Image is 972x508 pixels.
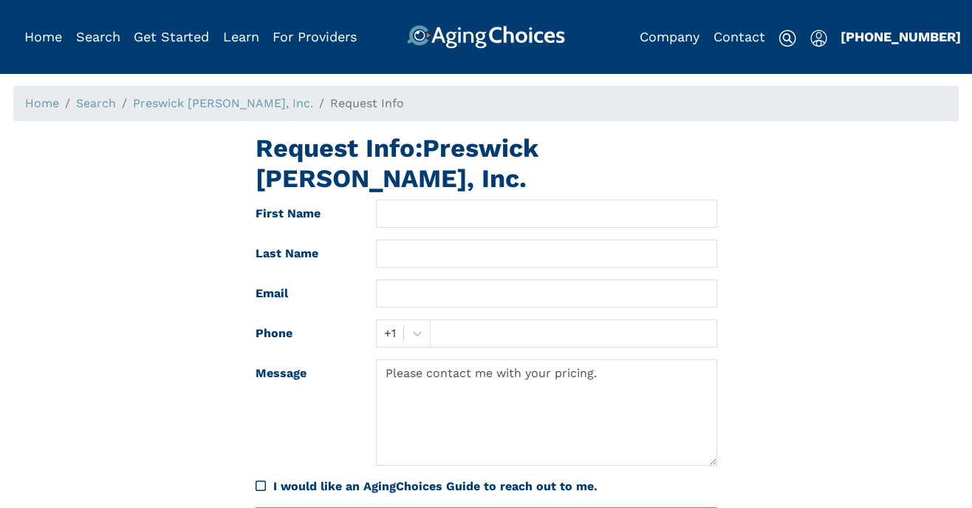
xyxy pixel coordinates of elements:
img: AgingChoices [407,25,565,49]
a: [PHONE_NUMBER] [841,29,961,44]
a: Search [76,96,116,110]
a: For Providers [273,29,357,44]
img: search-icon.svg [778,30,796,47]
a: Home [24,29,62,44]
a: Preswick [PERSON_NAME], Inc. [133,96,313,110]
img: user-icon.svg [810,30,827,47]
textarea: Please contact me with your pricing. [376,359,716,466]
label: Phone [244,319,366,348]
div: Popover trigger [76,25,120,49]
label: Last Name [244,240,366,268]
a: Search [76,29,120,44]
h1: Request Info: Preswick [PERSON_NAME], Inc. [256,133,717,194]
div: Popover trigger [810,25,827,49]
a: Get Started [134,29,209,44]
label: First Name [244,200,366,228]
a: Home [25,96,59,110]
label: Message [244,359,366,466]
nav: breadcrumb [13,86,959,121]
span: Request Info [330,96,404,110]
div: I would like an AgingChoices Guide to reach out to me. [256,478,717,495]
a: Company [640,29,699,44]
a: Contact [713,29,765,44]
a: Learn [223,29,259,44]
div: I would like an AgingChoices Guide to reach out to me. [273,478,717,495]
label: Email [244,280,366,308]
